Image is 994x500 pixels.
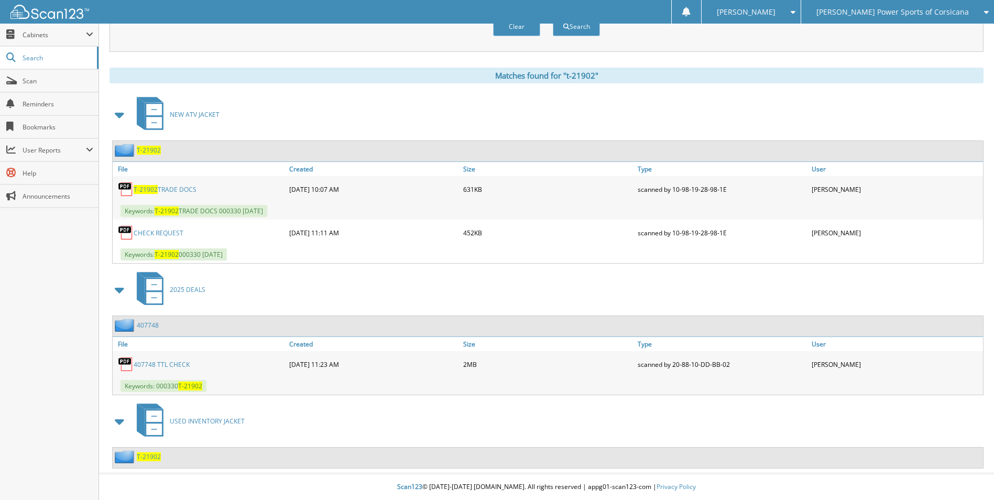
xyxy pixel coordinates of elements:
a: Size [461,337,635,351]
div: [DATE] 10:07 AM [287,179,461,200]
div: 631KB [461,179,635,200]
span: Keywords: 000330 [DATE] [121,248,227,260]
div: © [DATE]-[DATE] [DOMAIN_NAME]. All rights reserved | appg01-scan123-com | [99,474,994,500]
span: Bookmarks [23,123,93,132]
a: T-21902 [137,146,161,155]
img: scan123-logo-white.svg [10,5,89,19]
span: Cabinets [23,30,86,39]
span: NEW ATV JACKET [170,110,220,119]
a: USED INVENTORY JACKET [130,400,245,442]
a: T-21902TRADE DOCS [134,185,196,194]
iframe: Chat Widget [942,450,994,500]
img: PDF.png [118,225,134,241]
img: PDF.png [118,181,134,197]
div: scanned by 20-88-10-DD-BB-02 [635,354,809,375]
a: Size [461,162,635,176]
span: [PERSON_NAME] Power Sports of Corsicana [816,9,969,15]
span: Announcements [23,192,93,201]
span: T-21902 [155,206,179,215]
div: [PERSON_NAME] [809,179,983,200]
span: Help [23,169,93,178]
div: [PERSON_NAME] [809,354,983,375]
div: 2MB [461,354,635,375]
span: T-21902 [178,382,202,390]
a: CHECK REQUEST [134,229,183,237]
a: User [809,337,983,351]
div: scanned by 10-98-19-28-98-1E [635,222,809,243]
a: Created [287,162,461,176]
a: NEW ATV JACKET [130,94,220,135]
img: folder2.png [115,319,137,332]
a: Created [287,337,461,351]
a: 407748 [137,321,159,330]
a: T-21902 [137,452,161,461]
div: 452KB [461,222,635,243]
div: Matches found for "t-21902" [110,68,984,83]
a: Type [635,337,809,351]
button: Clear [493,17,540,36]
a: 2025 DEALS [130,269,205,310]
a: Type [635,162,809,176]
a: File [113,162,287,176]
div: [DATE] 11:23 AM [287,354,461,375]
span: User Reports [23,146,86,155]
a: Privacy Policy [657,482,696,491]
a: File [113,337,287,351]
a: User [809,162,983,176]
img: PDF.png [118,356,134,372]
span: T-21902 [134,185,158,194]
span: Reminders [23,100,93,108]
span: 2025 DEALS [170,285,205,294]
span: Scan123 [397,482,422,491]
button: Search [553,17,600,36]
span: [PERSON_NAME] [717,9,775,15]
span: T-21902 [155,250,179,259]
a: 407748 TTL CHECK [134,360,190,369]
span: USED INVENTORY JACKET [170,417,245,426]
img: folder2.png [115,144,137,157]
div: [PERSON_NAME] [809,222,983,243]
div: [DATE] 11:11 AM [287,222,461,243]
img: folder2.png [115,450,137,463]
span: Keywords: TRADE DOCS 000330 [DATE] [121,205,267,217]
span: Scan [23,77,93,85]
span: Keywords: 000330 [121,380,206,392]
span: Search [23,53,92,62]
div: scanned by 10-98-19-28-98-1E [635,179,809,200]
